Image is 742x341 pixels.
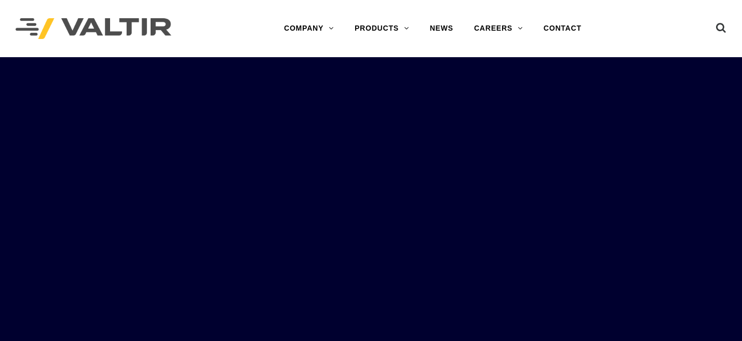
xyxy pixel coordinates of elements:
img: Valtir [16,18,171,40]
a: CAREERS [464,18,533,39]
a: COMPANY [274,18,344,39]
a: PRODUCTS [344,18,420,39]
a: NEWS [420,18,464,39]
a: CONTACT [533,18,592,39]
